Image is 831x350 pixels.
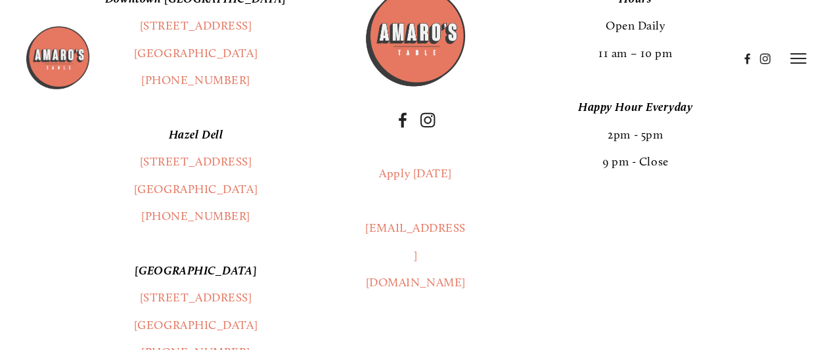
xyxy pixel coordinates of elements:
a: Facebook [395,112,411,128]
em: Hazel Dell [169,127,223,142]
a: [STREET_ADDRESS] [140,154,252,169]
a: Instagram [420,112,436,128]
a: [STREET_ADDRESS][GEOGRAPHIC_DATA] [134,290,258,332]
a: [EMAIL_ADDRESS][DOMAIN_NAME] [365,221,466,290]
a: Apply [DATE] [379,166,451,181]
img: Amaro's Table [25,25,91,91]
a: [GEOGRAPHIC_DATA] [134,182,258,196]
p: 2pm - 5pm 9 pm - Close [489,94,781,175]
a: [PHONE_NUMBER] [141,209,250,223]
em: [GEOGRAPHIC_DATA] [135,263,257,278]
